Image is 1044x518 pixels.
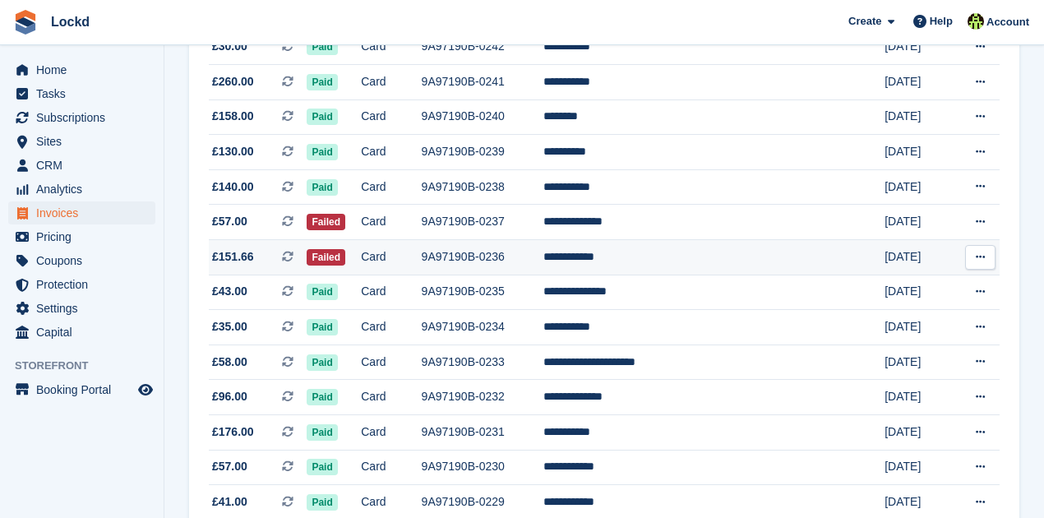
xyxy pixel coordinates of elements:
[885,205,951,240] td: [DATE]
[422,205,544,240] td: 9A97190B-0237
[36,106,135,129] span: Subscriptions
[8,249,155,272] a: menu
[422,450,544,485] td: 9A97190B-0230
[8,106,155,129] a: menu
[986,14,1029,30] span: Account
[212,178,254,196] span: £140.00
[361,414,421,450] td: Card
[307,494,337,511] span: Paid
[36,82,135,105] span: Tasks
[361,169,421,205] td: Card
[885,30,951,65] td: [DATE]
[422,310,544,345] td: 9A97190B-0234
[885,135,951,170] td: [DATE]
[422,135,544,170] td: 9A97190B-0239
[307,214,345,230] span: Failed
[212,108,254,125] span: £158.00
[422,99,544,135] td: 9A97190B-0240
[422,64,544,99] td: 9A97190B-0241
[307,284,337,300] span: Paid
[212,493,247,511] span: £41.00
[307,74,337,90] span: Paid
[212,388,247,405] span: £96.00
[885,169,951,205] td: [DATE]
[212,143,254,160] span: £130.00
[361,64,421,99] td: Card
[36,178,135,201] span: Analytics
[361,30,421,65] td: Card
[307,39,337,55] span: Paid
[361,135,421,170] td: Card
[36,225,135,248] span: Pricing
[307,144,337,160] span: Paid
[212,423,254,441] span: £176.00
[885,450,951,485] td: [DATE]
[8,82,155,105] a: menu
[36,273,135,296] span: Protection
[8,273,155,296] a: menu
[885,345,951,380] td: [DATE]
[307,424,337,441] span: Paid
[361,345,421,380] td: Card
[968,13,984,30] img: Jamie Budding
[8,154,155,177] a: menu
[36,154,135,177] span: CRM
[361,310,421,345] td: Card
[8,297,155,320] a: menu
[422,345,544,380] td: 9A97190B-0233
[36,201,135,224] span: Invoices
[930,13,953,30] span: Help
[885,99,951,135] td: [DATE]
[885,414,951,450] td: [DATE]
[422,30,544,65] td: 9A97190B-0242
[307,179,337,196] span: Paid
[36,130,135,153] span: Sites
[8,130,155,153] a: menu
[307,354,337,371] span: Paid
[36,321,135,344] span: Capital
[848,13,881,30] span: Create
[36,297,135,320] span: Settings
[422,169,544,205] td: 9A97190B-0238
[307,389,337,405] span: Paid
[136,380,155,400] a: Preview store
[422,414,544,450] td: 9A97190B-0231
[307,319,337,335] span: Paid
[361,239,421,275] td: Card
[212,248,254,266] span: £151.66
[212,283,247,300] span: £43.00
[8,178,155,201] a: menu
[36,378,135,401] span: Booking Portal
[8,225,155,248] a: menu
[307,459,337,475] span: Paid
[212,354,247,371] span: £58.00
[212,318,247,335] span: £35.00
[307,249,345,266] span: Failed
[885,64,951,99] td: [DATE]
[361,450,421,485] td: Card
[885,239,951,275] td: [DATE]
[44,8,96,35] a: Lockd
[8,378,155,401] a: menu
[361,380,421,415] td: Card
[36,249,135,272] span: Coupons
[422,275,544,310] td: 9A97190B-0235
[36,58,135,81] span: Home
[15,358,164,374] span: Storefront
[8,201,155,224] a: menu
[361,99,421,135] td: Card
[212,38,247,55] span: £30.00
[212,73,254,90] span: £260.00
[885,310,951,345] td: [DATE]
[885,275,951,310] td: [DATE]
[212,458,247,475] span: £57.00
[422,239,544,275] td: 9A97190B-0236
[8,321,155,344] a: menu
[361,205,421,240] td: Card
[885,380,951,415] td: [DATE]
[13,10,38,35] img: stora-icon-8386f47178a22dfd0bd8f6a31ec36ba5ce8667c1dd55bd0f319d3a0aa187defe.svg
[307,109,337,125] span: Paid
[361,275,421,310] td: Card
[212,213,247,230] span: £57.00
[8,58,155,81] a: menu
